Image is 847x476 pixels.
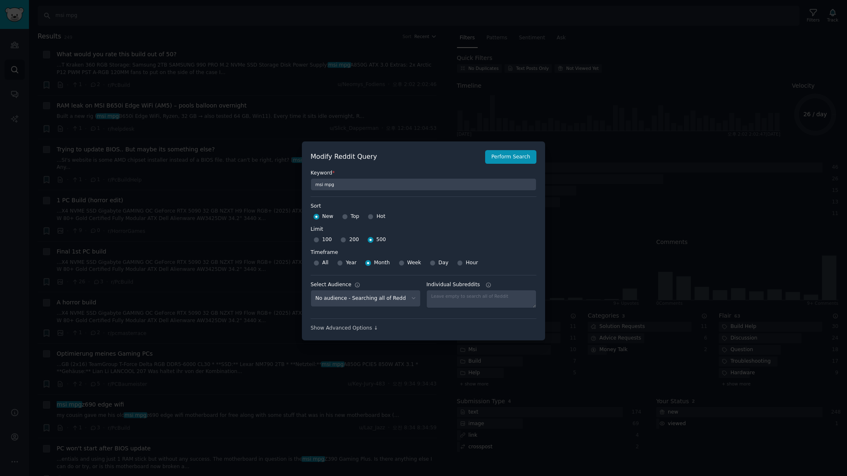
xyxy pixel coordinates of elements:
label: Timeframe [311,246,536,256]
span: All [322,259,328,267]
div: Limit [311,226,323,233]
span: Hot [376,213,385,220]
span: 500 [376,236,386,244]
span: 100 [322,236,332,244]
span: Year [346,259,357,267]
div: Show Advanced Options ↓ [311,325,536,332]
label: Keyword [311,170,536,177]
span: Month [374,259,390,267]
input: Keyword to search on Reddit [311,178,536,191]
label: Individual Subreddits [426,281,536,289]
span: Top [351,213,359,220]
span: Week [407,259,421,267]
span: Day [438,259,448,267]
span: New [322,213,333,220]
label: Sort [311,203,536,210]
button: Perform Search [485,150,536,164]
span: Hour [466,259,478,267]
h2: Modify Reddit Query [311,152,481,162]
span: 200 [349,236,359,244]
div: Select Audience [311,281,352,289]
